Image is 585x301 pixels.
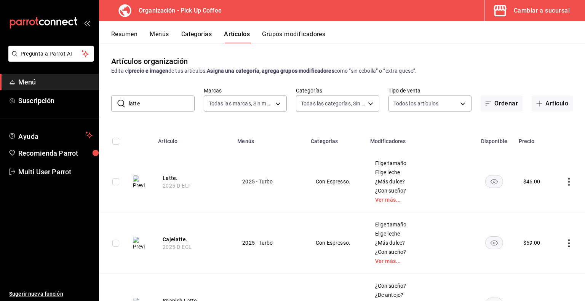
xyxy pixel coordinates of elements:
[163,244,192,250] span: 2025-D-ECL
[150,30,169,43] button: Menús
[153,127,233,151] th: Artículo
[18,148,93,158] span: Recomienda Parrot
[209,100,273,107] span: Todas las marcas, Sin marca
[133,6,222,15] h3: Organización - Pick Up Coffee
[375,197,465,202] a: Ver más...
[163,174,224,182] button: edit-product-location
[485,236,503,249] button: availability-product
[21,50,82,58] span: Pregunta a Parrot AI
[233,127,306,151] th: Menús
[9,290,93,298] span: Sugerir nueva función
[306,127,365,151] th: Categorías
[242,179,297,184] span: 2025 - Turbo
[375,179,465,184] span: ¿Más dulce?
[5,55,94,63] a: Pregunta a Parrot AI
[111,30,137,43] button: Resumen
[514,127,553,151] th: Precio
[204,88,287,93] label: Marcas
[375,231,465,236] span: Elige leche
[111,30,585,43] div: navigation tabs
[18,131,83,140] span: Ayuda
[129,68,168,74] strong: precio e imagen
[375,258,465,264] a: Ver más...
[262,30,325,43] button: Grupos modificadores
[224,30,250,43] button: Artículos
[532,96,573,111] button: Artículo
[565,239,573,247] button: actions
[523,239,540,247] div: $ 59.00
[18,96,93,106] span: Suscripción
[163,236,224,243] button: edit-product-location
[474,127,514,151] th: Disponible
[18,167,93,177] span: Multi User Parrot
[375,249,465,255] span: ¿Con sueño?
[375,161,465,166] span: Elige tamaño
[481,96,523,111] button: Ordenar
[133,175,145,189] img: Preview
[316,179,356,184] span: Con Espresso.
[565,178,573,186] button: actions
[375,283,465,288] span: ¿Con sueño?
[514,5,570,16] div: Cambiar a sucursal
[485,175,503,188] button: availability-product
[18,77,93,87] span: Menú
[393,100,439,107] span: Todos los artículos
[375,240,465,245] span: ¿Más dulce?
[129,96,195,111] input: Buscar artículo
[84,20,90,26] button: open_drawer_menu
[181,30,212,43] button: Categorías
[375,222,465,227] span: Elige tamaño
[111,67,573,75] div: Edita el de tus artículos. como “sin cebolla” o “extra queso”.
[375,170,465,175] span: Elige leche
[163,183,190,189] span: 2025-D-ELT
[242,240,297,245] span: 2025 - Turbo
[375,292,465,298] span: ¿De antojo?
[523,178,540,185] div: $ 46.00
[388,88,472,93] label: Tipo de venta
[301,100,365,107] span: Todas las categorías, Sin categoría
[8,46,94,62] button: Pregunta a Parrot AI
[366,127,474,151] th: Modificadores
[296,88,379,93] label: Categorías
[316,240,356,245] span: Con Espresso.
[111,56,188,67] div: Artículos organización
[375,188,465,193] span: ¿Con sueño?
[133,237,145,250] img: Preview
[207,68,334,74] strong: Asigna una categoría, agrega grupos modificadores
